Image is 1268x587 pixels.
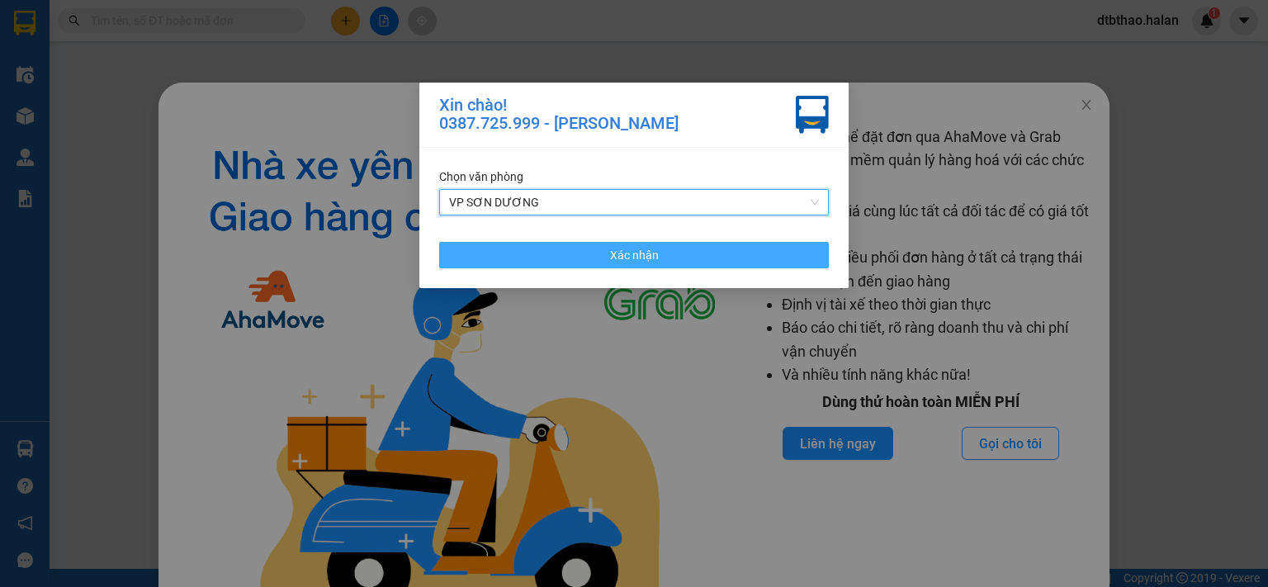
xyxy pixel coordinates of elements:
[439,168,829,186] div: Chọn văn phòng
[439,96,679,134] div: Xin chào! 0387.725.999 - [PERSON_NAME]
[796,96,829,134] img: vxr-icon
[439,242,829,268] button: Xác nhận
[610,246,659,264] span: Xác nhận
[449,190,819,215] span: VP SƠN DƯƠNG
